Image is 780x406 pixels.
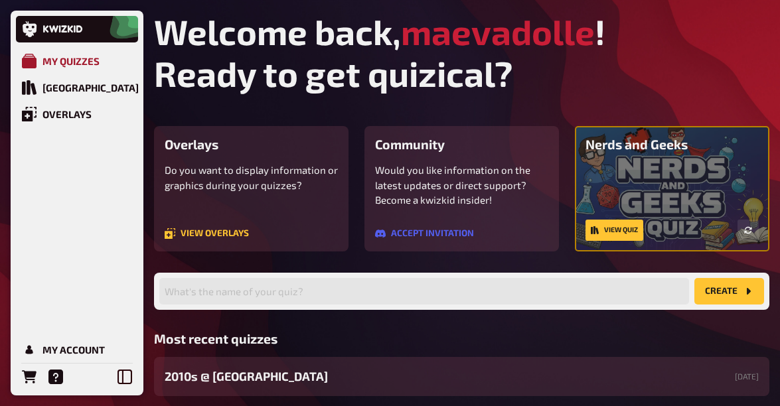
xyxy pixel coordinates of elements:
[154,11,769,94] h1: Welcome back, ! Ready to get quizical?
[154,357,769,396] a: 2010s ​@ [GEOGRAPHIC_DATA][DATE]
[165,163,338,192] p: Do you want to display information or graphics during your quizzes?
[16,101,138,127] a: Overlays
[16,364,42,390] a: Orders
[165,368,328,385] span: 2010s ​@ [GEOGRAPHIC_DATA]
[42,344,105,356] div: My Account
[16,48,138,74] a: My Quizzes
[735,371,759,382] small: [DATE]
[16,74,138,101] a: Quiz Library
[42,364,69,390] a: Help
[159,278,689,304] input: What's the name of your quiz?
[42,82,139,94] div: [GEOGRAPHIC_DATA]
[694,278,764,304] button: create
[165,137,338,152] h3: Overlays
[375,163,548,208] p: Would you like information on the latest updates or direct support? Become a kwizkid insider!
[585,137,759,152] h3: Nerds and Geeks
[154,331,769,346] h3: Most recent quizzes
[585,220,643,241] a: View quiz
[42,55,100,67] div: My Quizzes
[375,137,548,152] h3: Community
[165,228,249,239] a: View overlays
[401,11,595,52] span: maevadolle
[42,108,92,120] div: Overlays
[16,336,138,363] a: My Account
[375,228,474,239] a: Accept invitation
